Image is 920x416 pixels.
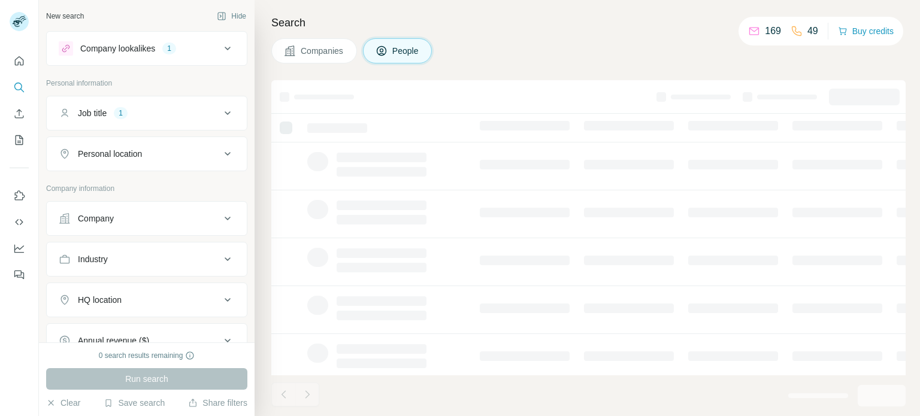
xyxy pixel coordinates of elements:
button: Company [47,204,247,233]
p: 169 [765,24,781,38]
h4: Search [271,14,906,31]
div: 1 [114,108,128,119]
button: Industry [47,245,247,274]
button: Use Surfe on LinkedIn [10,185,29,207]
button: HQ location [47,286,247,314]
button: Buy credits [838,23,894,40]
button: Clear [46,397,80,409]
button: Use Surfe API [10,211,29,233]
button: My lists [10,129,29,151]
button: Feedback [10,264,29,286]
button: Annual revenue ($) [47,326,247,355]
span: Companies [301,45,344,57]
button: Hide [208,7,255,25]
span: People [392,45,420,57]
div: Job title [78,107,107,119]
div: Industry [78,253,108,265]
div: New search [46,11,84,22]
button: Save search [104,397,165,409]
button: Enrich CSV [10,103,29,125]
div: 1 [162,43,176,54]
button: Quick start [10,50,29,72]
div: 0 search results remaining [99,350,195,361]
div: Company [78,212,114,224]
button: Share filters [188,397,247,409]
p: 49 [807,24,818,38]
button: Personal location [47,139,247,168]
button: Job title1 [47,99,247,127]
p: Personal information [46,78,247,89]
button: Company lookalikes1 [47,34,247,63]
div: HQ location [78,294,122,306]
div: Company lookalikes [80,42,155,54]
p: Company information [46,183,247,194]
button: Search [10,77,29,98]
button: Dashboard [10,238,29,259]
div: Annual revenue ($) [78,335,149,347]
div: Personal location [78,148,142,160]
